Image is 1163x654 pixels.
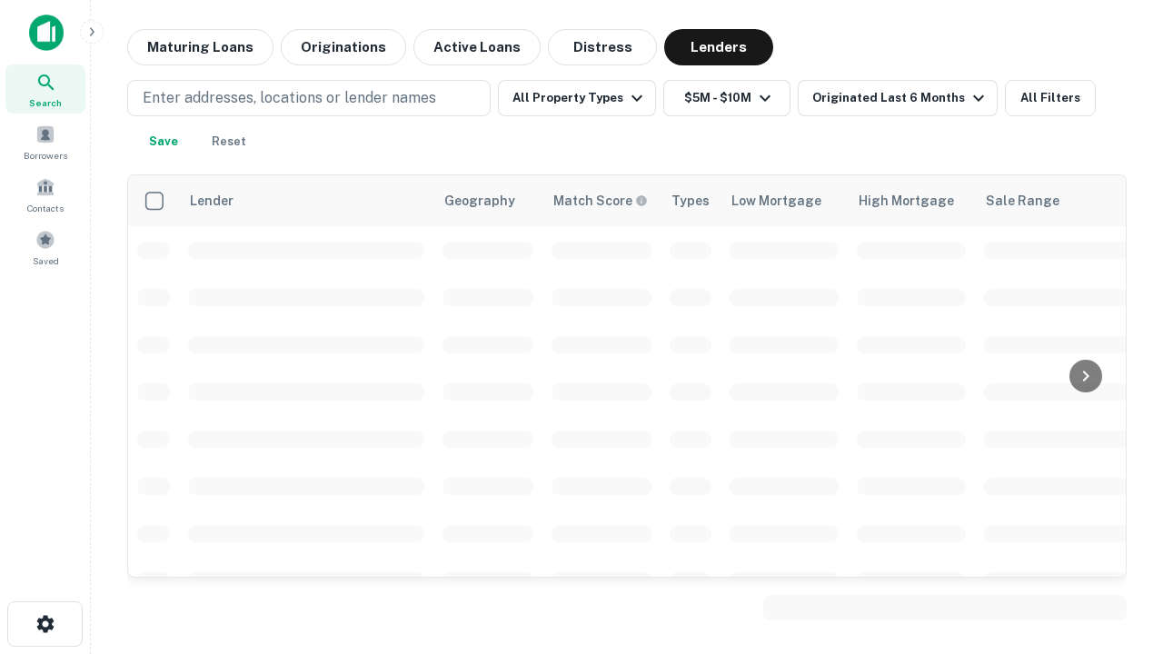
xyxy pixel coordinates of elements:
div: Sale Range [986,190,1059,212]
div: Geography [444,190,515,212]
img: capitalize-icon.png [29,15,64,51]
button: All Property Types [498,80,656,116]
button: Maturing Loans [127,29,273,65]
span: Borrowers [24,148,67,163]
span: Saved [33,253,59,268]
h6: Match Score [553,191,644,211]
button: Lenders [664,29,773,65]
th: Types [661,175,721,226]
th: Lender [179,175,433,226]
button: All Filters [1005,80,1096,116]
button: Reset [200,124,258,160]
div: Types [671,190,710,212]
div: Originated Last 6 Months [812,87,989,109]
button: Active Loans [413,29,541,65]
a: Saved [5,223,85,272]
a: Contacts [5,170,85,219]
th: Sale Range [975,175,1138,226]
p: Enter addresses, locations or lender names [143,87,436,109]
div: Capitalize uses an advanced AI algorithm to match your search with the best lender. The match sco... [553,191,648,211]
button: $5M - $10M [663,80,790,116]
button: Originations [281,29,406,65]
button: Distress [548,29,657,65]
th: Low Mortgage [721,175,848,226]
iframe: Chat Widget [1072,509,1163,596]
th: Capitalize uses an advanced AI algorithm to match your search with the best lender. The match sco... [542,175,661,226]
button: Save your search to get updates of matches that match your search criteria. [134,124,193,160]
span: Contacts [27,201,64,215]
a: Search [5,64,85,114]
div: Lender [190,190,234,212]
button: Originated Last 6 Months [798,80,998,116]
button: Enter addresses, locations or lender names [127,80,491,116]
th: High Mortgage [848,175,975,226]
div: High Mortgage [859,190,954,212]
span: Search [29,95,62,110]
a: Borrowers [5,117,85,166]
th: Geography [433,175,542,226]
div: Low Mortgage [731,190,821,212]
